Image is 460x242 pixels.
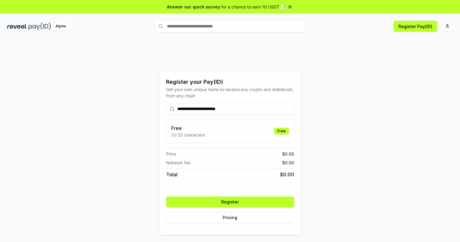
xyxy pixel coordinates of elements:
[167,4,220,10] span: Answer our quick survey
[166,212,294,223] button: Pricing
[171,132,205,138] p: 13-25 characters
[166,78,294,86] div: Register your Pay(ID)
[394,21,437,32] button: Register Pay(ID)
[274,128,289,134] div: Free
[166,151,176,157] span: Price
[282,151,294,157] span: $ 0.00
[166,86,294,99] div: Get your own unique name to receive any crypto and stablecoin, from any chain
[7,23,27,30] img: reveel_dark
[52,23,69,30] div: Alpha
[29,23,51,30] img: pay_id
[280,171,294,178] span: $ 0.00
[221,4,286,10] span: for a chance to earn 10 USDT 📝
[166,171,178,178] span: Total
[282,159,294,166] span: $ 0.00
[171,124,205,132] h3: Free
[166,196,294,207] button: Register
[166,159,191,166] span: Network fee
